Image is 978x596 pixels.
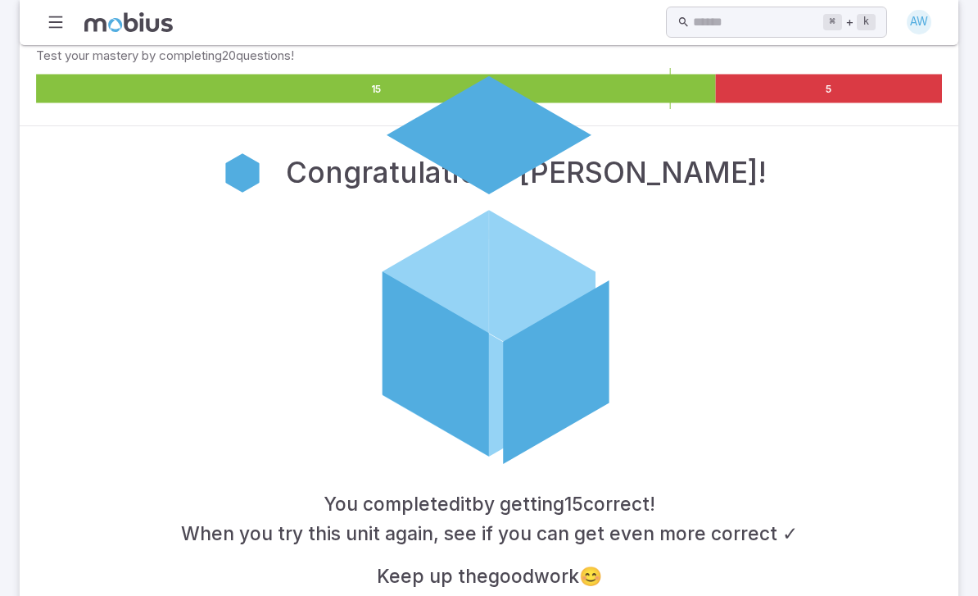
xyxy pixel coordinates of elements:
[377,562,602,591] h4: Keep up the good work 😊
[907,10,931,34] div: AW
[857,14,876,30] kbd: k
[823,12,876,32] div: +
[36,47,942,65] p: Test your mastery by completing 20 questions!
[181,519,798,548] h4: When you try this unit again, see if you can get even more correct ✓
[286,152,767,194] h2: Congratulations [PERSON_NAME]!
[823,14,842,30] kbd: ⌘
[324,489,655,519] h4: You completed it by getting 15 correct !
